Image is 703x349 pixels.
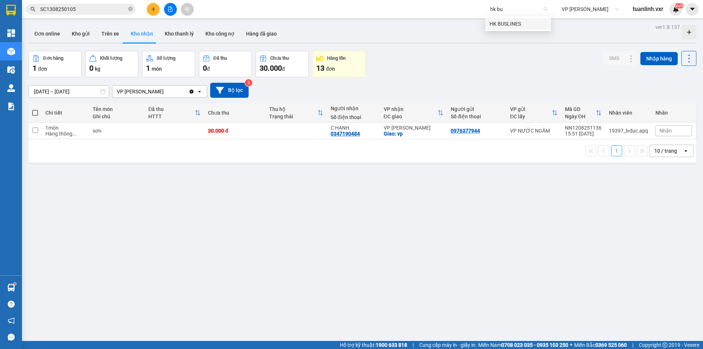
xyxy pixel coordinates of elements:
input: Tìm tên, số ĐT hoặc mã đơn [40,5,127,13]
input: Selected VP Xuân Hội. [164,88,165,95]
div: Đã thu [213,56,227,61]
div: 1 món [45,125,85,131]
div: Số lượng [157,56,175,61]
button: Khối lượng0kg [85,51,138,77]
sup: NaN [674,3,684,8]
img: warehouse-icon [7,66,15,74]
div: Hàng tồn [327,56,346,61]
div: Ngày ĐH [565,114,596,119]
div: Chưa thu [270,56,289,61]
img: icon-new-feature [673,6,679,12]
div: 10 / trang [654,147,677,155]
button: Kho gửi [66,25,96,42]
div: 15:51 [DATE] [565,131,602,137]
div: ĐC giao [384,114,438,119]
th: Toggle SortBy [380,103,447,123]
span: đơn [326,66,335,72]
div: Nhãn [655,110,692,116]
img: dashboard-icon [7,29,15,37]
div: Số điện thoại [451,114,503,119]
svg: open [197,89,202,94]
div: Chưa thu [208,110,262,116]
div: VP nhận [384,106,438,112]
span: Hỗ trợ kỹ thuật: [340,341,407,349]
span: copyright [662,342,667,348]
div: VP gửi [510,106,552,112]
span: close-circle [128,6,133,13]
span: Miền Bắc [574,341,627,349]
div: Giao: vp [384,131,443,137]
button: Hàng tồn13đơn [312,51,365,77]
div: VP NƯỚC NGẦM [510,128,558,134]
button: Kho nhận [125,25,159,42]
span: đơn [38,66,47,72]
button: Kho thanh lý [159,25,200,42]
th: Toggle SortBy [561,103,605,123]
button: Chưa thu30.000đ [256,51,309,77]
span: 13 [316,64,324,73]
input: Select a date range. [29,86,109,97]
th: Toggle SortBy [265,103,327,123]
span: question-circle [8,301,15,308]
button: file-add [164,3,177,16]
div: Hàng thông thường [45,131,85,137]
button: Hàng đã giao [240,25,283,42]
button: aim [181,3,194,16]
span: VP Xuân Hội [562,4,619,15]
img: warehouse-icon [7,48,15,55]
button: Đơn hàng1đơn [29,51,82,77]
button: 1 [611,145,622,156]
span: tuanlinh.vxr [627,4,669,14]
div: Tên món [93,106,141,112]
div: Chi tiết [45,110,85,116]
div: Người nhận [331,105,376,111]
img: logo-vxr [6,5,16,16]
div: HK BUSLINES [490,20,547,28]
span: aim [185,7,190,12]
button: Trên xe [96,25,125,42]
span: search [30,7,36,12]
div: Người gửi [451,106,503,112]
img: solution-icon [7,103,15,110]
span: ... [72,131,77,137]
th: Toggle SortBy [506,103,561,123]
strong: 0708 023 035 - 0935 103 250 [501,342,568,348]
div: ver 1.8.137 [655,23,680,31]
div: ĐC lấy [510,114,552,119]
sup: 1 [14,283,16,285]
button: Đơn online [29,25,66,42]
span: 1 [33,64,37,73]
th: Toggle SortBy [145,103,204,123]
span: close-circle [128,7,133,11]
img: warehouse-icon [7,84,15,92]
strong: 1900 633 818 [376,342,407,348]
svg: open [683,148,689,154]
div: 0976377944 [451,128,480,134]
div: Đơn hàng [43,56,63,61]
div: sơn [93,128,141,134]
span: plus [151,7,156,12]
div: HTTT [148,114,194,119]
span: message [8,334,15,341]
button: Đã thu0đ [199,51,252,77]
div: C HẠNH [331,125,376,131]
button: SMS [603,52,625,65]
span: caret-down [689,6,696,12]
div: 19397_lvduc.apq [609,128,648,134]
span: đ [282,66,285,72]
div: Đã thu [148,106,194,112]
span: 30.000 [260,64,282,73]
button: caret-down [686,3,699,16]
div: 0347190484 [331,131,360,137]
sup: 3 [245,79,252,86]
span: 1 [146,64,150,73]
div: Ghi chú [93,114,141,119]
span: | [413,341,414,349]
div: HK BUSLINES [485,18,551,30]
button: Số lượng1món [142,51,195,77]
div: NN1208251136 [565,125,602,131]
span: 0 [89,64,93,73]
span: file-add [168,7,173,12]
span: 0 [203,64,207,73]
svg: Clear value [189,89,194,94]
